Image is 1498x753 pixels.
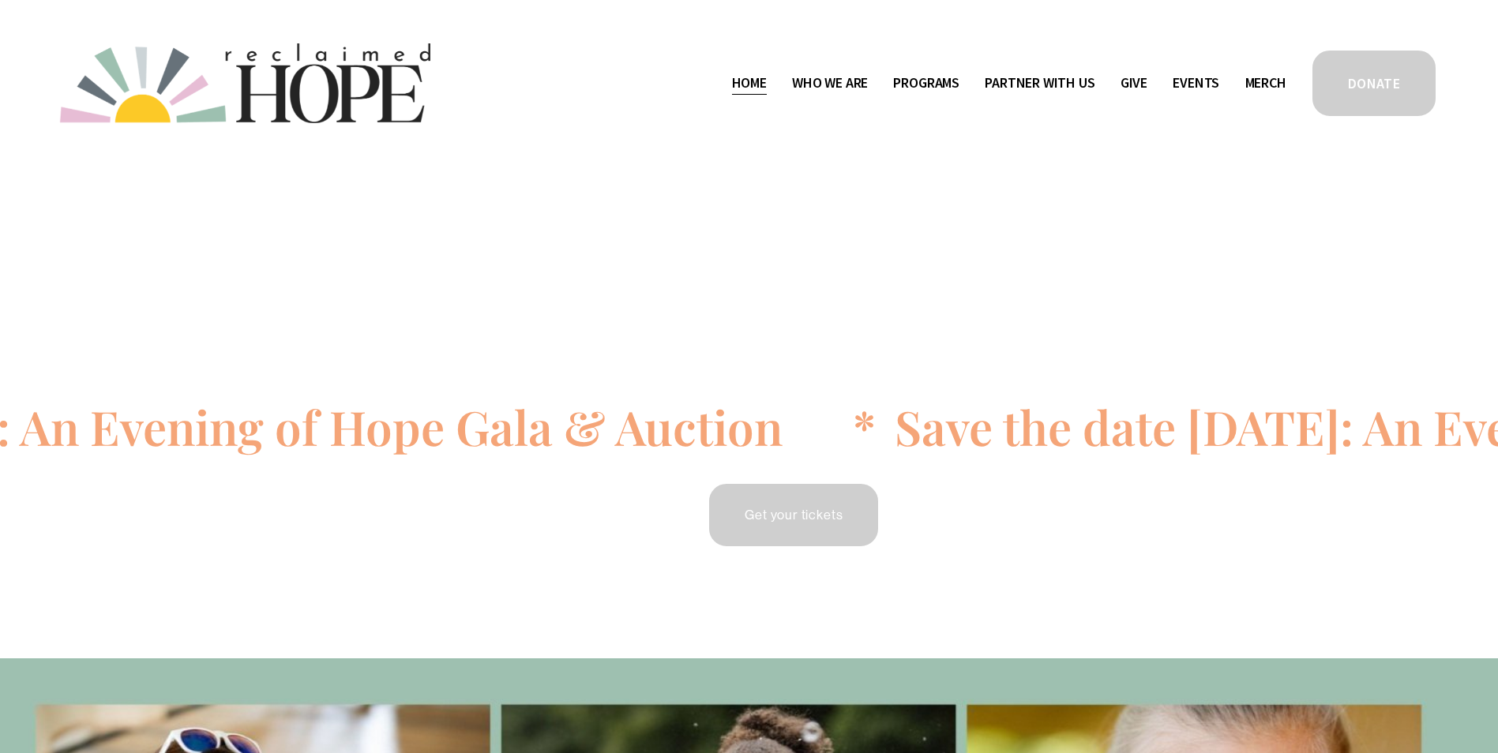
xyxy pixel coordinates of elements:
[893,72,959,95] span: Programs
[60,43,430,123] img: Reclaimed Hope Initiative
[732,70,767,96] a: Home
[1245,70,1286,96] a: Merch
[707,481,880,549] a: Get your tickets
[792,72,868,95] span: Who We Are
[1121,70,1147,96] a: Give
[893,70,959,96] a: folder dropdown
[1173,70,1219,96] a: Events
[985,72,1094,95] span: Partner With Us
[985,70,1094,96] a: folder dropdown
[792,70,868,96] a: folder dropdown
[1310,48,1438,118] a: DONATE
